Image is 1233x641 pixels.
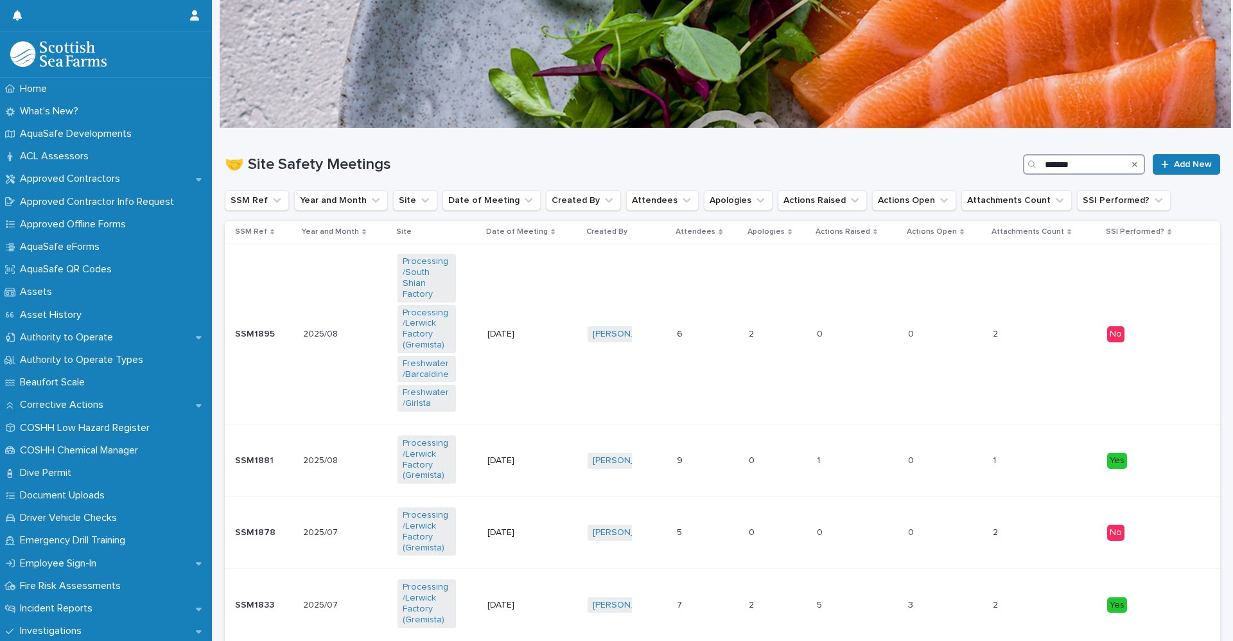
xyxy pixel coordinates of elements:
[677,597,685,611] p: 7
[15,625,92,637] p: Investigations
[1174,160,1212,169] span: Add New
[15,309,92,321] p: Asset History
[303,453,340,466] p: 2025/08
[15,263,122,276] p: AquaSafe QR Codes
[993,453,999,466] p: 1
[403,308,451,351] a: Processing/Lerwick Factory (Gremista)
[15,241,110,253] p: AquaSafe eForms
[626,190,699,211] button: Attendees
[15,534,136,547] p: Emergency Drill Training
[487,455,546,466] p: [DATE]
[442,190,541,211] button: Date of Meeting
[403,510,451,553] a: Processing/Lerwick Factory (Gremista)
[15,444,148,457] p: COSHH Chemical Manager
[15,83,57,95] p: Home
[225,243,1220,425] tr: SSM1895SSM1895 2025/082025/08 Processing/South Shian Factory Processing/Lerwick Factory (Gremista...
[235,326,277,340] p: SSM1895
[1106,225,1164,239] p: SSI Performed?
[303,597,340,611] p: 2025/07
[816,225,870,239] p: Actions Raised
[15,399,114,411] p: Corrective Actions
[1023,154,1145,175] input: Search
[225,425,1220,496] tr: SSM1881SSM1881 2025/082025/08 Processing/Lerwick Factory (Gremista) [DATE][PERSON_NAME] 99 00 11 ...
[676,225,715,239] p: Attendees
[817,525,825,538] p: 0
[393,190,437,211] button: Site
[1077,190,1171,211] button: SSI Performed?
[15,196,184,208] p: Approved Contractor Info Request
[1107,525,1124,541] div: No
[546,190,621,211] button: Created By
[748,225,785,239] p: Apologies
[235,453,276,466] p: SSM1881
[15,467,82,479] p: Dive Permit
[486,225,548,239] p: Date of Meeting
[993,597,1001,611] p: 2
[15,331,123,344] p: Authority to Operate
[403,256,451,299] a: Processing/South Shian Factory
[15,558,107,570] p: Employee Sign-In
[487,600,546,611] p: [DATE]
[225,155,1018,174] h1: 🤝 Site Safety Meetings
[303,525,340,538] p: 2025/07
[593,600,663,611] a: [PERSON_NAME]
[15,128,142,140] p: AquaSafe Developments
[403,438,451,481] a: Processing/Lerwick Factory (Gremista)
[749,525,757,538] p: 0
[872,190,956,211] button: Actions Open
[778,190,867,211] button: Actions Raised
[15,218,136,231] p: Approved Offline Forms
[1107,326,1124,342] div: No
[677,525,685,538] p: 5
[593,329,663,340] a: [PERSON_NAME]
[225,569,1220,641] tr: SSM1833SSM1833 2025/072025/07 Processing/Lerwick Factory (Gremista) [DATE][PERSON_NAME] 77 22 55 ...
[235,525,278,538] p: SSM1878
[961,190,1072,211] button: Attachments Count
[749,597,756,611] p: 2
[235,597,277,611] p: SSM1833
[15,105,89,118] p: What's New?
[1107,453,1127,469] div: Yes
[403,582,451,625] a: Processing/Lerwick Factory (Gremista)
[15,173,130,185] p: Approved Contractors
[593,455,663,466] a: [PERSON_NAME]
[235,225,267,239] p: SSM Ref
[817,597,825,611] p: 5
[403,387,451,409] a: Freshwater/Girlsta
[908,525,916,538] p: 0
[908,326,916,340] p: 0
[225,497,1220,569] tr: SSM1878SSM1878 2025/072025/07 Processing/Lerwick Factory (Gremista) [DATE][PERSON_NAME] 55 00 00 ...
[817,453,823,466] p: 1
[817,326,825,340] p: 0
[907,225,957,239] p: Actions Open
[677,326,685,340] p: 6
[586,225,627,239] p: Created By
[15,376,95,389] p: Beaufort Scale
[10,41,107,67] img: bPIBxiqnSb2ggTQWdOVV
[303,326,340,340] p: 2025/08
[302,225,359,239] p: Year and Month
[677,453,685,466] p: 9
[1107,597,1127,613] div: Yes
[704,190,773,211] button: Apologies
[396,225,412,239] p: Site
[908,597,916,611] p: 3
[749,453,757,466] p: 0
[593,527,663,538] a: [PERSON_NAME]
[992,225,1064,239] p: Attachments Count
[908,453,916,466] p: 0
[749,326,756,340] p: 2
[15,422,160,434] p: COSHH Low Hazard Register
[294,190,388,211] button: Year and Month
[15,512,127,524] p: Driver Vehicle Checks
[15,354,153,366] p: Authority to Operate Types
[225,190,289,211] button: SSM Ref
[15,489,115,502] p: Document Uploads
[1153,154,1220,175] a: Add New
[15,580,131,592] p: Fire Risk Assessments
[487,329,546,340] p: [DATE]
[993,525,1001,538] p: 2
[15,286,62,298] p: Assets
[487,527,546,538] p: [DATE]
